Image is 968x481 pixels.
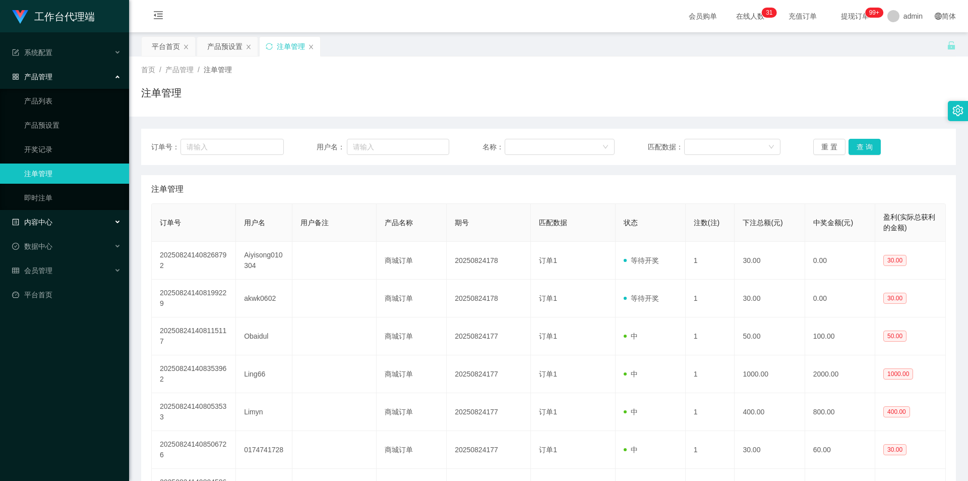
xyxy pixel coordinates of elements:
td: 商城订单 [377,242,447,280]
span: 30.00 [883,444,906,455]
td: 20250824178 [447,280,531,317]
button: 重 置 [813,139,845,155]
td: 1 [686,280,735,317]
i: 图标: close [183,44,189,50]
span: 期号 [455,219,469,227]
span: 30.00 [883,255,906,266]
td: 2000.00 [805,355,875,393]
span: 订单1 [539,370,557,378]
span: 50.00 [883,331,906,342]
span: 会员管理 [12,266,52,275]
span: 等待开奖 [624,256,659,264]
td: 100.00 [805,317,875,355]
span: 内容中心 [12,218,52,226]
span: 盈利(实际总获利的金额) [883,213,935,232]
span: 中 [624,408,638,416]
i: 图标: down [768,144,774,151]
td: 800.00 [805,393,875,431]
span: 首页 [141,66,155,74]
i: 图标: global [935,13,942,20]
i: 图标: form [12,49,19,56]
td: 商城订单 [377,355,447,393]
td: 1 [686,317,735,355]
td: 0.00 [805,242,875,280]
i: 图标: close [308,44,314,50]
td: 1 [686,393,735,431]
span: 名称： [482,142,505,152]
img: logo.9652507e.png [12,10,28,24]
span: 注单管理 [151,183,184,195]
span: 提现订单 [836,13,874,20]
td: 1000.00 [735,355,805,393]
div: 产品预设置 [207,37,243,56]
td: 1 [686,355,735,393]
a: 产品预设置 [24,115,121,135]
span: 状态 [624,219,638,227]
h1: 注单管理 [141,85,181,100]
td: Ling66 [236,355,292,393]
i: 图标: unlock [947,41,956,50]
td: 商城订单 [377,280,447,317]
span: 产品管理 [12,73,52,81]
span: 订单1 [539,294,557,302]
i: 图标: appstore-o [12,73,19,80]
td: 30.00 [735,242,805,280]
td: 202508241408268792 [152,242,236,280]
span: 中奖金额(元) [813,219,853,227]
td: 1 [686,242,735,280]
td: Obaidul [236,317,292,355]
td: 20250824177 [447,317,531,355]
input: 请输入 [347,139,449,155]
p: 1 [769,8,773,18]
span: 中 [624,446,638,454]
span: 用户名： [317,142,347,152]
span: / [159,66,161,74]
td: 商城订单 [377,393,447,431]
td: 商城订单 [377,431,447,469]
span: 产品管理 [165,66,194,74]
span: 30.00 [883,293,906,304]
i: 图标: check-circle-o [12,243,19,250]
span: 400.00 [883,406,910,417]
span: 充值订单 [783,13,822,20]
td: 202508241408115117 [152,317,236,355]
i: 图标: down [602,144,609,151]
span: 用户名 [244,219,265,227]
span: 产品名称 [385,219,413,227]
span: 中 [624,332,638,340]
div: 平台首页 [152,37,180,56]
a: 产品列表 [24,91,121,111]
td: 商城订单 [377,317,447,355]
td: 202508241408506726 [152,431,236,469]
i: 图标: table [12,267,19,274]
td: 20250824177 [447,393,531,431]
i: 图标: close [246,44,252,50]
td: 20250824177 [447,431,531,469]
td: 30.00 [735,280,805,317]
span: 订单号： [151,142,180,152]
td: 0174741728 [236,431,292,469]
span: 系统配置 [12,48,52,57]
span: / [198,66,200,74]
td: Limyn [236,393,292,431]
td: 0.00 [805,280,875,317]
a: 注单管理 [24,164,121,184]
a: 开奖记录 [24,139,121,159]
a: 图标: dashboard平台首页 [12,285,121,305]
td: 202508241408053533 [152,393,236,431]
span: 注单管理 [204,66,232,74]
input: 请输入 [180,139,283,155]
i: 图标: profile [12,219,19,226]
span: 订单1 [539,446,557,454]
td: 202508241408353962 [152,355,236,393]
a: 工作台代理端 [12,12,95,20]
span: 等待开奖 [624,294,659,302]
p: 3 [766,8,769,18]
span: 订单1 [539,332,557,340]
td: 400.00 [735,393,805,431]
td: 60.00 [805,431,875,469]
div: 注单管理 [277,37,305,56]
i: 图标: setting [952,105,963,116]
i: 图标: sync [266,43,273,50]
h1: 工作台代理端 [34,1,95,33]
